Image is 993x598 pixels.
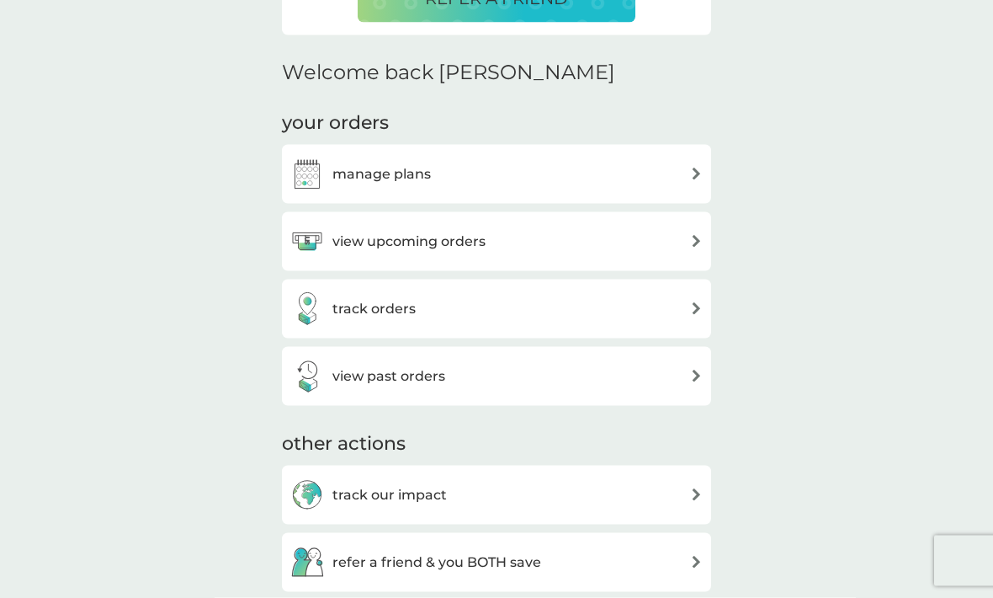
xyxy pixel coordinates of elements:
img: arrow right [690,235,703,248]
h3: track our impact [332,484,447,506]
img: arrow right [690,556,703,569]
img: arrow right [690,168,703,180]
h3: other actions [282,431,406,457]
h3: manage plans [332,163,431,185]
img: arrow right [690,302,703,315]
img: arrow right [690,370,703,382]
img: arrow right [690,489,703,501]
h3: view past orders [332,366,445,387]
h3: your orders [282,110,389,136]
h2: Welcome back [PERSON_NAME] [282,61,615,85]
h3: refer a friend & you BOTH save [332,552,541,574]
h3: view upcoming orders [332,231,486,253]
h3: track orders [332,298,416,320]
